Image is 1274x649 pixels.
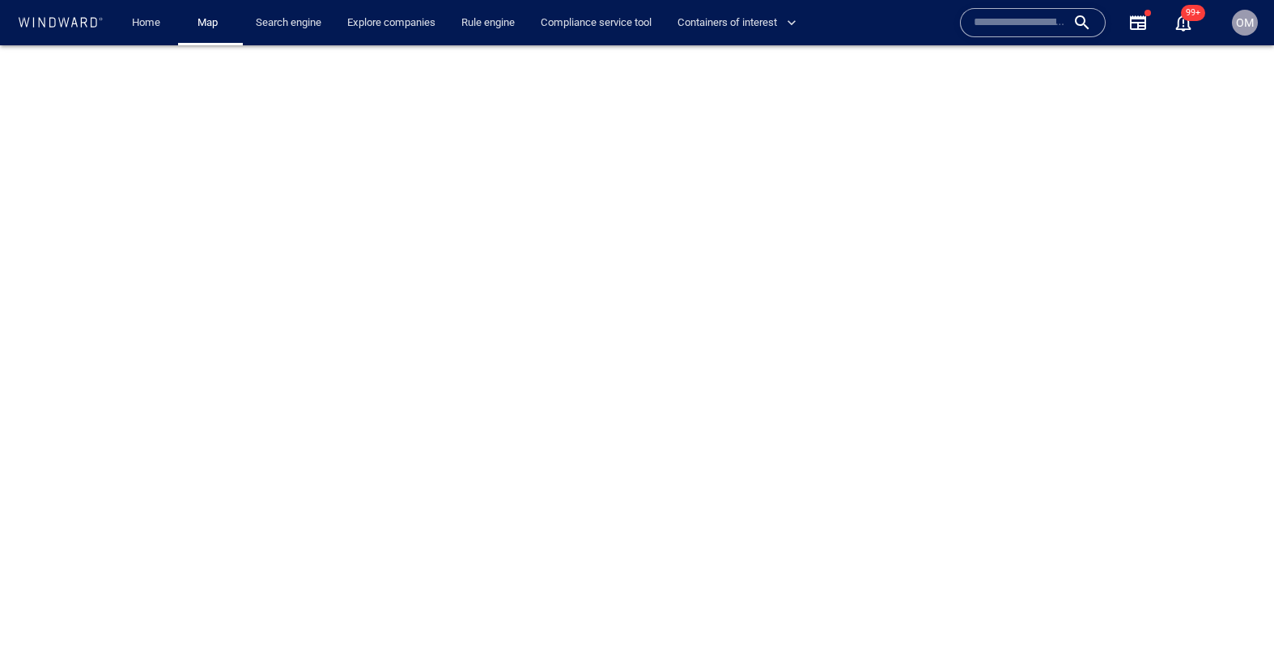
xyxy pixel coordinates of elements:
[120,9,172,37] button: Home
[185,9,236,37] button: Map
[671,9,810,37] button: Containers of interest
[125,9,167,37] a: Home
[534,9,658,37] a: Compliance service tool
[1205,576,1262,637] iframe: Chat
[1236,16,1254,29] span: OM
[191,9,230,37] a: Map
[1174,13,1193,32] div: Notification center
[341,9,442,37] a: Explore companies
[1181,5,1205,21] span: 99+
[1164,3,1203,42] button: 99+
[1229,6,1261,39] button: OM
[455,9,521,37] a: Rule engine
[249,9,328,37] a: Search engine
[677,14,796,32] span: Containers of interest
